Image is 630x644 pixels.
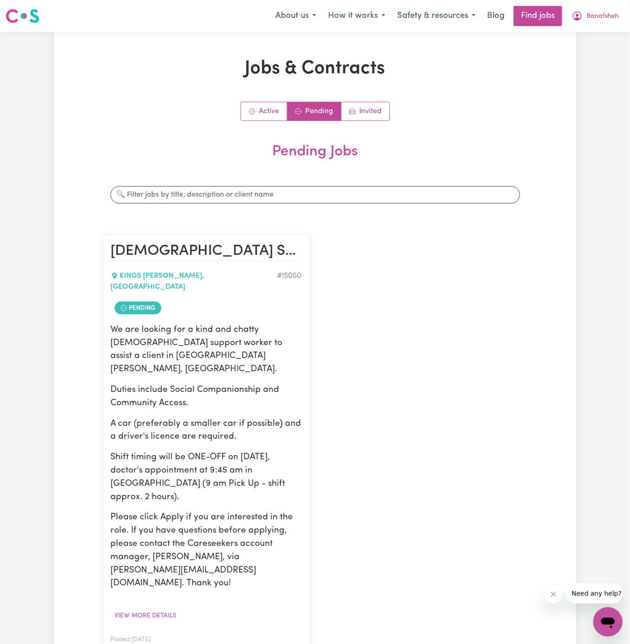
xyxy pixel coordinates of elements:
p: Shift timing will be ONE-OFF on [DATE], doctor's appointment at 9:45 am in [GEOGRAPHIC_DATA] (9 a... [111,451,302,504]
button: Safety & resources [391,6,482,26]
p: Duties include Social Companionship and Community Access. [111,384,302,410]
span: Banafsheh [586,11,619,22]
p: A car (preferably a smaller car if possible) and a driver's licence are required. [111,418,302,444]
a: Find jobs [514,6,562,26]
h2: Female Support Worker Needed in Kings Langley, NSW [111,242,302,261]
img: Careseekers logo [5,8,39,24]
a: Careseekers logo [5,6,39,27]
input: 🔍 Filter jobs by title, description or client name [110,186,520,204]
a: Contracts pending review [287,102,341,121]
button: My Account [566,6,625,26]
iframe: Close message [544,585,563,604]
button: About us [269,6,322,26]
div: Job ID #15050 [278,270,302,292]
p: Please click Apply if you are interested in the role. If you have questions before applying, plea... [111,511,302,590]
h2: Pending Jobs [103,143,527,175]
iframe: Message from company [566,583,623,604]
a: Active jobs [241,102,287,121]
span: Job contract pending review by care worker [115,302,161,314]
a: Blog [482,6,510,26]
button: View more details [111,609,181,623]
p: We are looking for a kind and chatty [DEMOGRAPHIC_DATA] support worker to assist a client in [GEO... [111,324,302,376]
div: KINGS [PERSON_NAME] , [GEOGRAPHIC_DATA] [111,270,278,292]
button: How it works [322,6,391,26]
span: Posted: [DATE] [111,637,151,643]
iframe: Button to launch messaging window [593,607,623,637]
a: Job invitations [341,102,389,121]
h1: Jobs & Contracts [103,58,527,80]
